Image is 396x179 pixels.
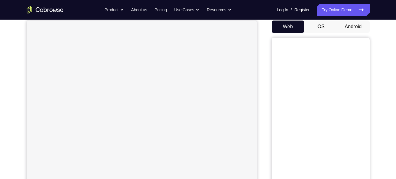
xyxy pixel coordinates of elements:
a: Log In [277,4,288,16]
a: About us [131,4,147,16]
button: Use Cases [174,4,199,16]
button: Web [272,21,304,33]
button: iOS [304,21,337,33]
span: / [291,6,292,13]
a: Try Online Demo [317,4,369,16]
button: Android [337,21,370,33]
button: Resources [207,4,232,16]
a: Register [294,4,309,16]
a: Go to the home page [27,6,63,13]
button: Product [104,4,124,16]
a: Pricing [154,4,167,16]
